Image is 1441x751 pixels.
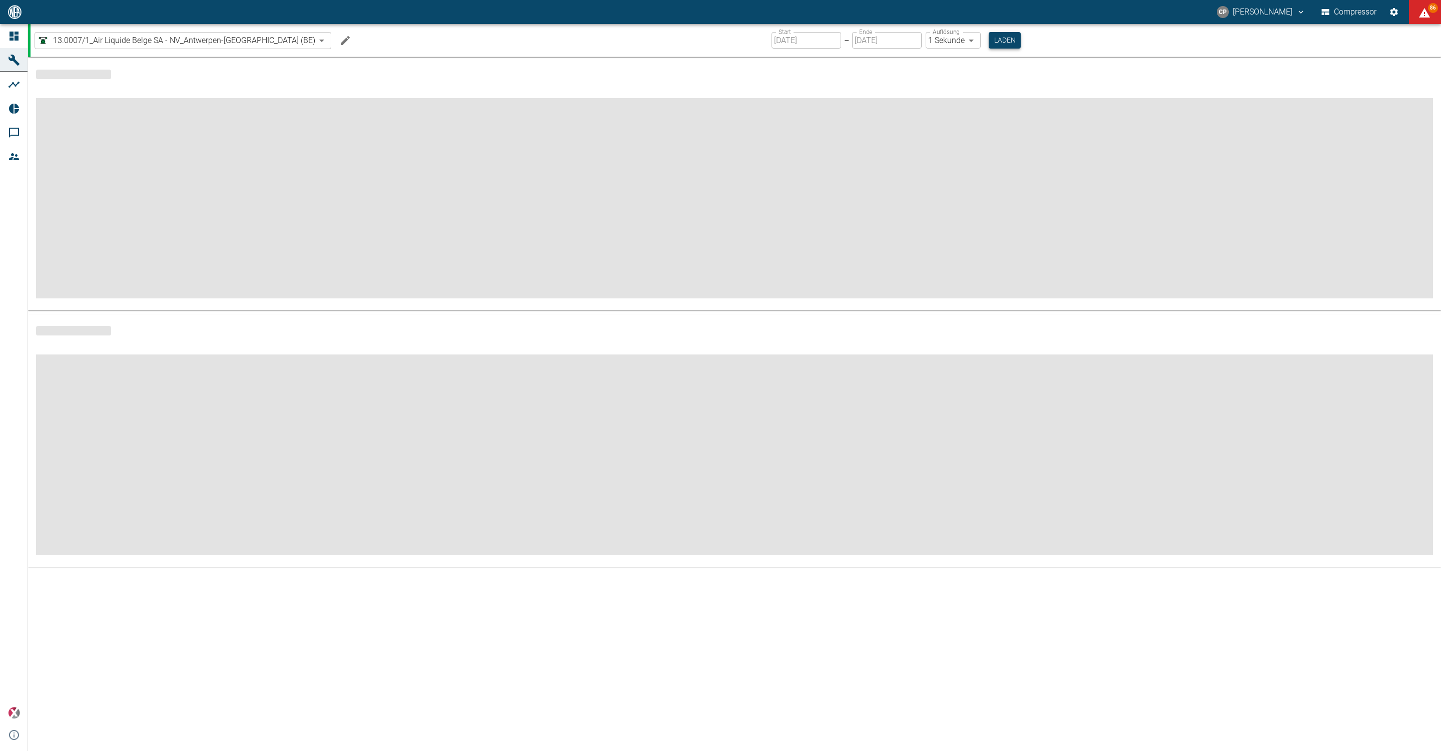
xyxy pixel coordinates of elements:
[989,32,1021,49] button: Laden
[779,28,791,36] label: Start
[859,28,872,36] label: Ende
[7,5,23,19] img: logo
[1385,3,1403,21] button: Einstellungen
[933,28,960,36] label: Auflösung
[1319,3,1379,21] button: Compressor
[1217,6,1229,18] div: CP
[335,31,355,51] button: Machine bearbeiten
[1428,3,1438,13] span: 86
[37,35,315,47] a: 13.0007/1_Air Liquide Belge SA - NV_Antwerpen-[GEOGRAPHIC_DATA] (BE)
[53,35,315,46] span: 13.0007/1_Air Liquide Belge SA - NV_Antwerpen-[GEOGRAPHIC_DATA] (BE)
[844,35,849,46] p: –
[1215,3,1307,21] button: christoph.palm@neuman-esser.com
[8,707,20,719] img: Xplore Logo
[772,32,841,49] input: DD.MM.YYYY
[926,32,981,49] div: 1 Sekunde
[852,32,922,49] input: DD.MM.YYYY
